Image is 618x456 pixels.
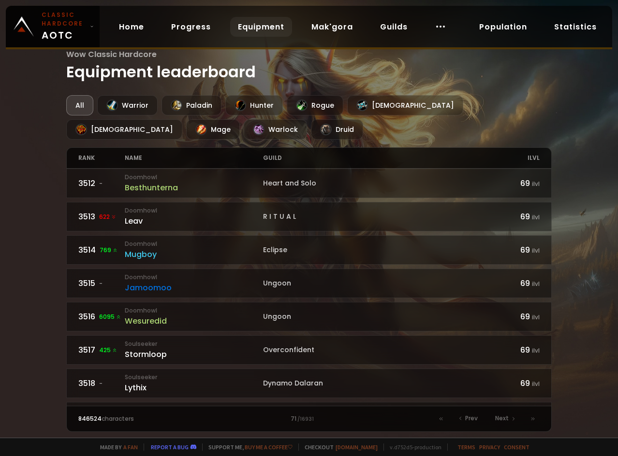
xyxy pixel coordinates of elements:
small: Classic Hardcore [42,11,86,28]
a: Classic HardcoreAOTC [6,6,100,47]
div: 3514 [78,244,124,256]
a: 3514769 DoomhowlMugboyEclipse69 ilvl [66,235,551,265]
div: Ungoon [263,312,494,322]
div: name [125,148,263,168]
a: 35166095 DoomhowlWesuredidUngoon69 ilvl [66,302,551,331]
a: [DOMAIN_NAME] [336,443,378,451]
a: 3517425 SoulseekerStormloopOverconfident69 ilvl [66,335,551,365]
div: 71 [194,414,425,423]
div: 69 [493,177,539,189]
div: guild [263,148,494,168]
span: 846524 [78,414,102,423]
span: AOTC [42,11,86,43]
a: a fan [123,443,138,451]
div: Paladin [162,95,221,115]
small: Doomhowl [125,173,263,182]
a: Guilds [372,17,415,37]
div: 69 [493,377,539,389]
div: 69 [493,344,539,356]
a: Terms [457,443,475,451]
div: 3515 [78,277,124,289]
div: All [66,95,93,115]
div: 69 [493,277,539,289]
div: Warlock [244,119,307,140]
a: Mak'gora [304,17,361,37]
small: ilvl [532,180,540,188]
div: 3513 [78,211,124,223]
span: 622 [99,213,117,221]
span: 6095 [99,313,121,321]
span: - [99,379,103,388]
div: 3517 [78,344,124,356]
a: Buy me a coffee [245,443,293,451]
div: [DEMOGRAPHIC_DATA] [66,119,182,140]
div: Overconfident [263,345,494,355]
a: Population [471,17,535,37]
div: 3518 [78,377,124,389]
div: Heart and Solo [263,178,494,188]
a: 3513622 DoomhowlLeavR I T U A L69 ilvl [66,202,551,231]
div: Rogue [287,95,343,115]
a: 3518-SoulseekerLythixDynamo Dalaran69 ilvl [66,369,551,398]
span: 769 [100,246,118,255]
a: Statistics [546,17,604,37]
div: Lythix [125,382,263,394]
a: Privacy [479,443,500,451]
div: ilvl [493,148,539,168]
span: v. d752d5 - production [383,443,441,451]
small: Soulseeker [125,340,263,348]
div: [DEMOGRAPHIC_DATA] [347,95,463,115]
div: characters [78,414,193,423]
span: - [99,279,103,288]
span: Prev [465,414,478,423]
small: / 16931 [297,415,314,423]
div: 69 [493,311,539,323]
a: Equipment [230,17,292,37]
div: 69 [493,211,539,223]
a: 3512-DoomhowlBesthunternaHeart and Solo69 ilvl [66,169,551,198]
small: Soulseeker [125,373,263,382]
a: 35196821 SoulseekerKyuraTitans69 ilvl [66,402,551,431]
div: Druid [311,119,363,140]
div: rank [78,148,124,168]
a: Home [111,17,152,37]
small: Doomhowl [125,306,263,315]
div: Hunter [225,95,283,115]
a: Report a bug [151,443,189,451]
div: Dynamo Dalaran [263,378,494,388]
div: 3512 [78,177,124,189]
div: 69 [493,244,539,256]
span: Next [495,414,509,423]
div: Jamoomoo [125,282,263,294]
span: 425 [99,346,118,355]
small: Doomhowl [125,240,263,248]
small: ilvl [532,213,540,221]
small: ilvl [532,380,540,388]
h1: Equipment leaderboard [66,48,551,84]
small: Doomhowl [125,273,263,282]
div: Ungoon [263,278,494,288]
span: - [99,179,103,188]
div: Besthunterna [125,182,263,194]
span: Checkout [298,443,378,451]
small: Doomhowl [125,206,263,215]
small: ilvl [532,246,540,255]
div: Mugboy [125,248,263,260]
div: Leav [125,215,263,227]
a: 3515-DoomhowlJamoomooUngoon69 ilvl [66,269,551,298]
div: R I T U A L [263,212,494,222]
a: Progress [163,17,219,37]
div: Warrior [97,95,158,115]
div: Mage [186,119,240,140]
small: ilvl [532,280,540,288]
div: Wesuredid [125,315,263,327]
a: Consent [504,443,530,451]
div: Eclipse [263,245,494,255]
div: 3516 [78,311,124,323]
div: Stormloop [125,348,263,360]
span: Support me, [202,443,293,451]
span: Made by [94,443,138,451]
span: Wow Classic Hardcore [66,48,551,60]
small: ilvl [532,313,540,321]
small: ilvl [532,346,540,355]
